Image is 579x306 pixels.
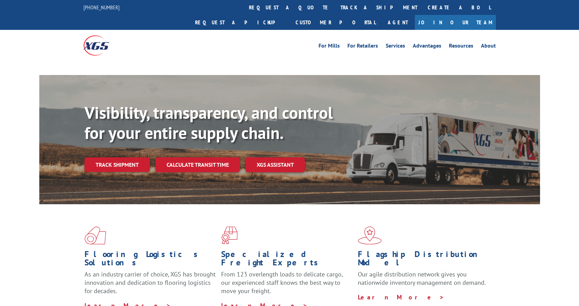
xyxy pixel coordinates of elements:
a: Learn More > [358,293,444,301]
a: Advantages [413,43,441,51]
a: [PHONE_NUMBER] [83,4,120,11]
a: Join Our Team [415,15,496,30]
img: xgs-icon-flagship-distribution-model-red [358,226,382,245]
h1: Flooring Logistics Solutions [85,250,216,270]
span: Our agile distribution network gives you nationwide inventory management on demand. [358,270,486,287]
h1: Flagship Distribution Model [358,250,489,270]
a: Track shipment [85,157,150,172]
a: For Retailers [347,43,378,51]
a: Calculate transit time [155,157,240,172]
img: xgs-icon-total-supply-chain-intelligence-red [85,226,106,245]
p: From 123 overlength loads to delicate cargo, our experienced staff knows the best way to move you... [221,270,353,301]
a: About [481,43,496,51]
a: Request a pickup [190,15,290,30]
img: xgs-icon-focused-on-flooring-red [221,226,238,245]
a: XGS ASSISTANT [246,157,305,172]
a: Services [386,43,405,51]
a: Resources [449,43,473,51]
a: For Mills [319,43,340,51]
a: Agent [381,15,415,30]
b: Visibility, transparency, and control for your entire supply chain. [85,102,333,143]
h1: Specialized Freight Experts [221,250,353,270]
span: As an industry carrier of choice, XGS has brought innovation and dedication to flooring logistics... [85,270,216,295]
a: Customer Portal [290,15,381,30]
